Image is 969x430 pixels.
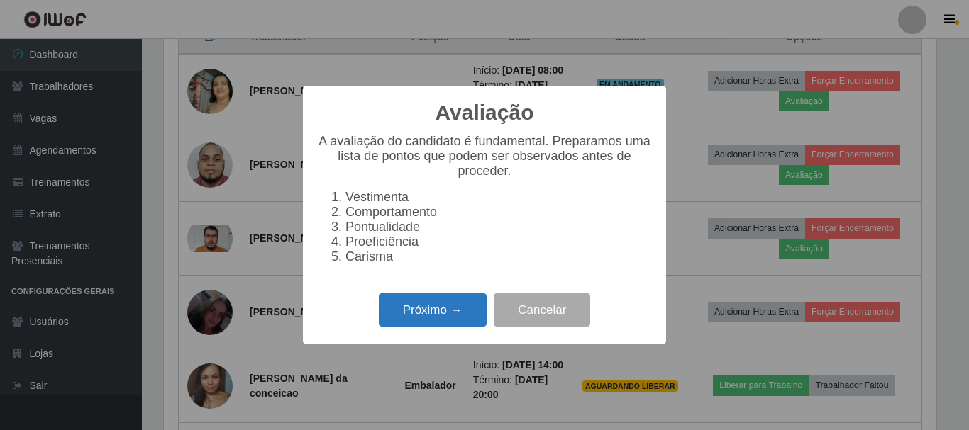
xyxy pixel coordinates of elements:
li: Comportamento [345,205,652,220]
li: Pontualidade [345,220,652,234]
li: Proeficiência [345,234,652,249]
p: A avaliação do candidato é fundamental. Preparamos uma lista de pontos que podem ser observados a... [317,134,652,179]
button: Cancelar [494,293,590,327]
li: Carisma [345,249,652,264]
button: Próximo → [379,293,487,327]
li: Vestimenta [345,190,652,205]
h2: Avaliação [436,100,534,125]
